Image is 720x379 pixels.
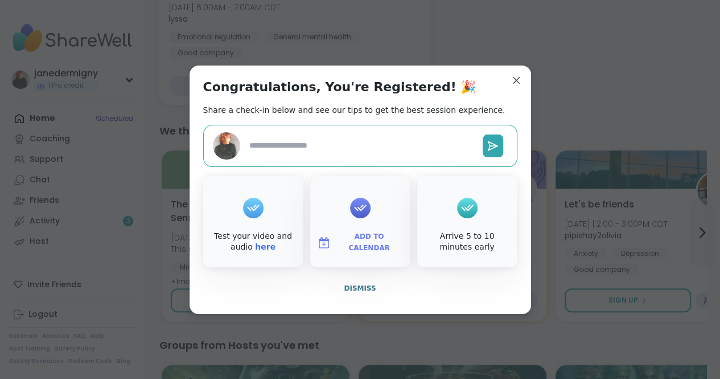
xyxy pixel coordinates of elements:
img: ShareWell Logomark [317,236,331,250]
span: Add to Calendar [335,231,404,254]
span: Dismiss [344,284,376,292]
div: Close Step [701,5,715,19]
button: Add to Calendar [312,231,408,255]
button: Dismiss [203,276,517,300]
h2: Share a check-in below and see our tips to get the best session experience. [203,104,505,116]
div: Test your video and audio [205,231,301,253]
a: here [255,242,275,251]
img: janedermigny [213,132,240,160]
h1: Congratulations, You're Registered! 🎉 [203,79,476,95]
div: Arrive 5 to 10 minutes early [419,231,515,253]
